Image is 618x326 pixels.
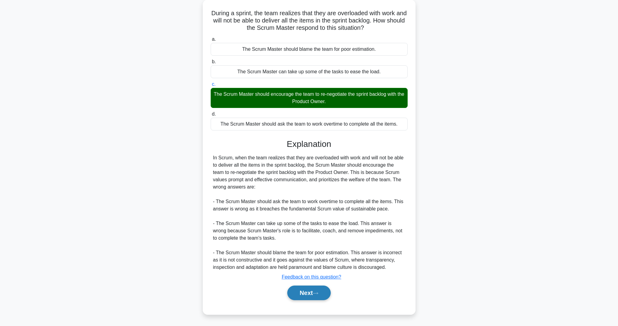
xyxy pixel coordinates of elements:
[212,59,216,64] span: b.
[212,111,216,116] span: d.
[211,43,408,56] div: The Scrum Master should blame the team for poor estimation.
[211,88,408,108] div: The Scrum Master should encourage the team to re-negotiate the sprint backlog with the Product Ow...
[211,65,408,78] div: The Scrum Master can take up some of the tasks to ease the load.
[287,286,331,300] button: Next
[210,9,408,32] h5: During a sprint, the team realizes that they are overloaded with work and will not be able to del...
[213,154,405,271] div: In Scrum, when the team realizes that they are overloaded with work and will not be able to deliv...
[214,139,404,149] h3: Explanation
[211,118,408,130] div: The Scrum Master should ask the team to work overtime to complete all the items.
[212,81,216,87] span: c.
[282,274,341,279] a: Feedback on this question?
[212,36,216,42] span: a.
